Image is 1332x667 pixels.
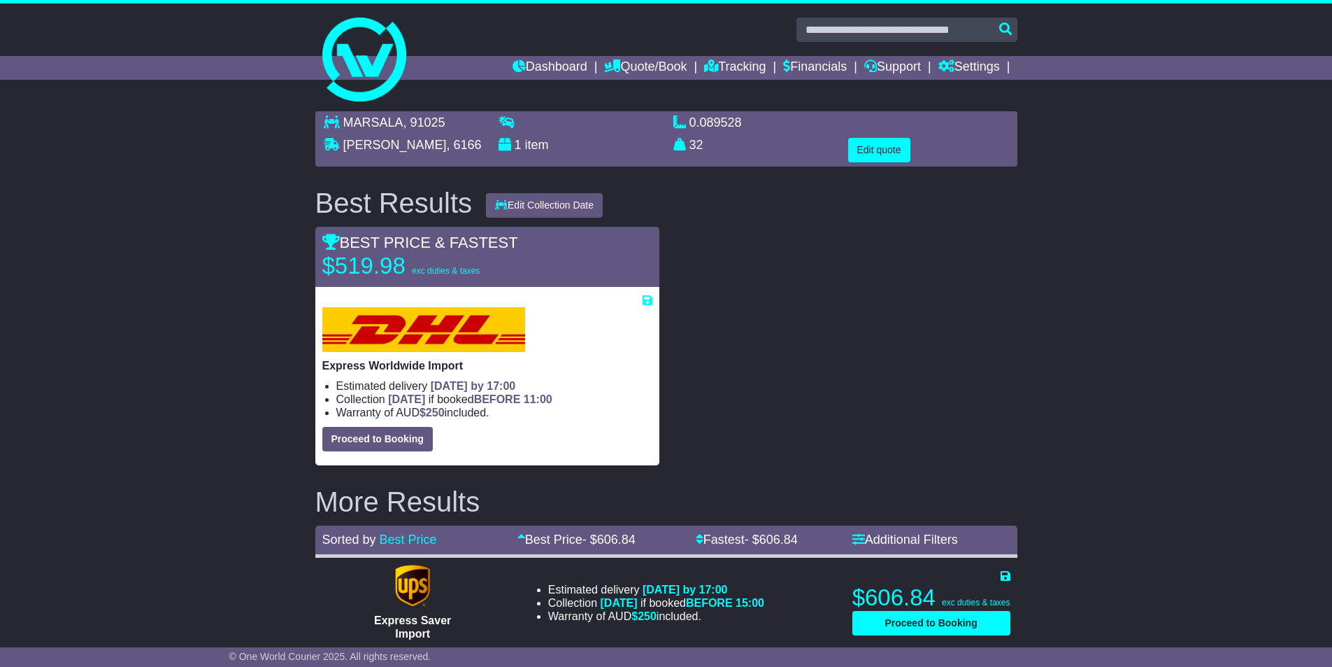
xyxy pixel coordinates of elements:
[426,407,445,419] span: 250
[336,406,652,419] li: Warranty of AUD included.
[783,56,847,80] a: Financials
[864,56,921,80] a: Support
[686,597,733,609] span: BEFORE
[474,393,521,405] span: BEFORE
[938,56,1000,80] a: Settings
[597,533,636,547] span: 606.84
[322,252,497,280] p: $519.98
[513,56,587,80] a: Dashboard
[322,359,652,372] p: Express Worldwide Import
[412,266,480,276] span: exc duties & taxes
[336,379,652,393] li: Estimated delivery
[643,584,728,596] span: [DATE] by 17:00
[374,615,451,640] span: Express Saver Import
[745,533,798,547] span: - $
[315,486,1017,517] h2: More Results
[322,307,525,352] img: DHL: Express Worldwide Import
[336,393,652,406] li: Collection
[517,533,636,547] a: Best Price- $606.84
[322,533,376,547] span: Sorted by
[525,138,549,152] span: item
[431,380,516,392] span: [DATE] by 17:00
[343,138,447,152] span: [PERSON_NAME]
[704,56,766,80] a: Tracking
[548,583,764,596] li: Estimated delivery
[689,138,703,152] span: 32
[601,597,638,609] span: [DATE]
[548,610,764,623] li: Warranty of AUD included.
[322,234,518,251] span: BEST PRICE & FASTEST
[582,533,636,547] span: - $
[852,611,1010,636] button: Proceed to Booking
[447,138,482,152] span: , 6166
[689,115,742,129] span: 0.089528
[631,610,657,622] span: $
[604,56,687,80] a: Quote/Book
[388,393,552,405] span: if booked
[515,138,522,152] span: 1
[403,115,445,129] span: , 91025
[229,651,431,662] span: © One World Courier 2025. All rights reserved.
[736,597,764,609] span: 15:00
[942,598,1010,608] span: exc duties & taxes
[852,533,958,547] a: Additional Filters
[548,596,764,610] li: Collection
[395,565,430,607] img: UPS (new): Express Saver Import
[322,427,433,451] button: Proceed to Booking
[848,138,910,162] button: Edit quote
[308,188,480,218] div: Best Results
[388,393,425,405] span: [DATE]
[759,533,798,547] span: 606.84
[601,597,764,609] span: if booked
[638,610,657,622] span: 250
[420,407,445,419] span: $
[486,193,603,218] button: Edit Collection Date
[696,533,798,547] a: Fastest- $606.84
[343,115,403,129] span: MARSALA
[524,393,552,405] span: 11:00
[380,533,437,547] a: Best Price
[852,584,1010,612] p: $606.84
